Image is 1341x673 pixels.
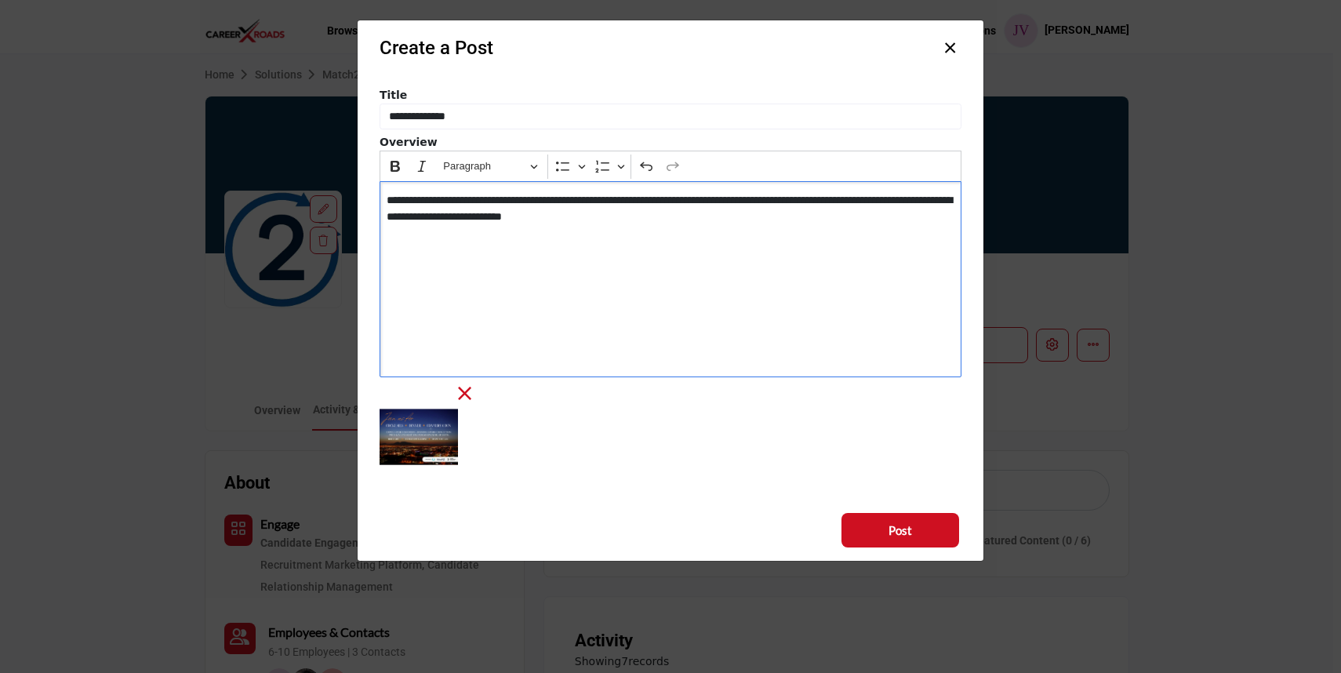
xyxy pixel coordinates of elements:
button: Heading [436,155,544,179]
b: Overview [380,134,438,151]
div: Editor toolbar [380,151,961,181]
div: Editor editing area: main [380,181,961,377]
button: Post [841,513,959,547]
h5: Create a Post [380,34,493,62]
span: Post [889,522,912,540]
img: No Image [380,398,458,476]
button: × [939,31,961,61]
b: Title [380,87,407,104]
span: Paragraph [443,157,525,176]
input: Enter a compelling post title [380,104,961,130]
button: × [450,374,479,411]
